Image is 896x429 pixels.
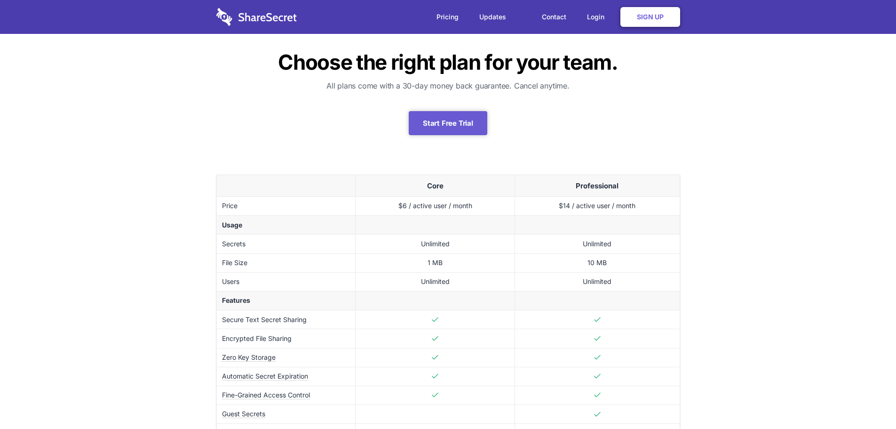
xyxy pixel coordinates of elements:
[620,7,680,27] a: Sign Up
[216,253,356,272] td: File Size
[356,197,515,216] td: $6 / active user / month
[222,353,276,362] span: Zero Key Storage
[216,197,356,216] td: Price
[356,175,515,197] th: Core
[515,197,680,216] td: $14 / active user / month
[216,80,680,91] h3: All plans come with a 30-day money back guarantee. Cancel anytime.
[222,410,265,418] span: Guest Secrets
[216,235,356,253] td: Secrets
[216,310,356,329] td: Secure Text Secret Sharing
[222,372,308,380] span: Automatic Secret Expiration
[515,235,680,253] td: Unlimited
[356,235,515,253] td: Unlimited
[216,52,680,73] h1: Choose the right plan for your team.
[216,329,356,348] td: Encrypted File Sharing
[216,216,356,235] td: Usage
[578,2,618,32] a: Login
[427,2,468,32] a: Pricing
[356,272,515,291] td: Unlimited
[515,253,680,272] td: 10 MB
[216,291,356,310] td: Features
[216,8,297,26] img: logo-wordmark-white-trans-d4663122ce5f474addd5e946df7df03e33cb6a1c49d2221995e7729f52c070b2.svg
[222,391,310,399] span: Fine-Grained Access Control
[532,2,576,32] a: Contact
[216,272,356,291] td: Users
[515,272,680,291] td: Unlimited
[356,253,515,272] td: 1 MB
[515,175,680,197] th: Professional
[409,111,487,135] a: Start Free Trial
